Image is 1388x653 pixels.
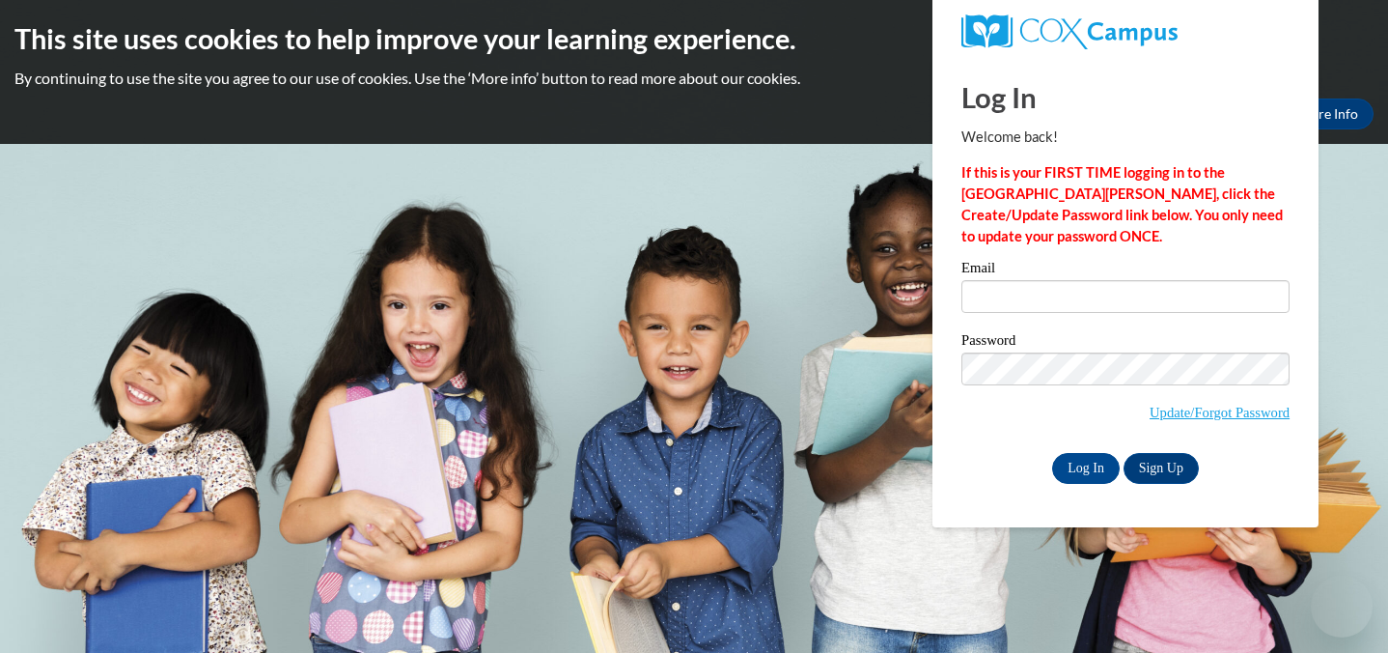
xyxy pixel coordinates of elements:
[961,127,1290,148] p: Welcome back!
[1150,405,1290,420] a: Update/Forgot Password
[961,14,1178,49] img: COX Campus
[961,77,1290,117] h1: Log In
[961,261,1290,280] label: Email
[1283,99,1374,129] a: More Info
[1124,453,1199,484] a: Sign Up
[961,333,1290,353] label: Password
[1311,576,1373,638] iframe: Button to launch messaging window
[14,19,1374,58] h2: This site uses cookies to help improve your learning experience.
[1052,453,1120,484] input: Log In
[961,14,1290,49] a: COX Campus
[14,68,1374,89] p: By continuing to use the site you agree to our use of cookies. Use the ‘More info’ button to read...
[961,164,1283,244] strong: If this is your FIRST TIME logging in to the [GEOGRAPHIC_DATA][PERSON_NAME], click the Create/Upd...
